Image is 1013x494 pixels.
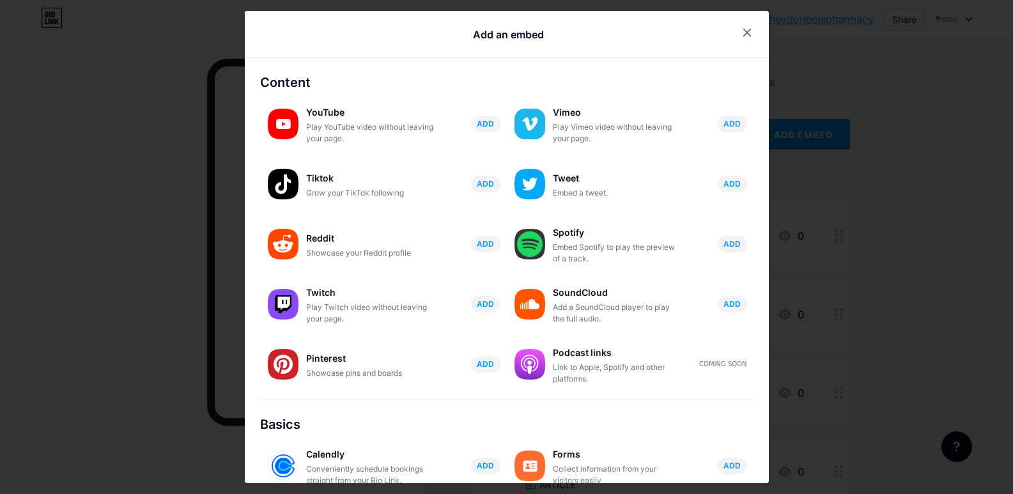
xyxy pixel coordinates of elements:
span: ADD [477,460,494,471]
div: Coming soon [699,359,746,369]
img: podcastlinks [514,349,545,380]
button: ADD [718,176,747,192]
div: Calendly [306,445,434,463]
img: reddit [268,229,298,259]
img: pinterest [268,349,298,380]
div: Tweet [553,169,681,187]
div: Podcast links [553,344,681,362]
img: youtube [268,109,298,139]
img: forms [514,451,545,481]
div: Link to Apple, Spotify and other platforms. [553,362,681,385]
div: SoundCloud [553,284,681,302]
div: Add a SoundCloud player to play the full audio. [553,302,681,325]
span: ADD [477,238,494,249]
span: ADD [723,178,741,189]
span: ADD [723,460,741,471]
div: Collect information from your visitors easily [553,463,681,486]
span: ADD [477,118,494,129]
div: Conveniently schedule bookings straight from your Bio Link. [306,463,434,486]
div: Reddit [306,229,434,247]
div: YouTube [306,104,434,121]
div: Pinterest [306,350,434,367]
div: Play Vimeo video without leaving your page. [553,121,681,144]
button: ADD [471,458,500,474]
img: twitch [268,289,298,320]
div: Basics [260,415,754,434]
div: Tiktok [306,169,434,187]
div: Forms [553,445,681,463]
span: ADD [723,118,741,129]
div: Content [260,73,754,92]
button: ADD [471,176,500,192]
div: Play Twitch video without leaving your page. [306,302,434,325]
div: Embed a tweet. [553,187,681,199]
button: ADD [471,236,500,252]
div: Play YouTube video without leaving your page. [306,121,434,144]
button: ADD [471,296,500,313]
span: ADD [723,298,741,309]
img: soundcloud [514,289,545,320]
img: twitter [514,169,545,199]
div: Vimeo [553,104,681,121]
img: spotify [514,229,545,259]
span: ADD [477,178,494,189]
div: Twitch [306,284,434,302]
span: ADD [477,359,494,369]
div: Add an embed [473,27,544,42]
button: ADD [471,356,500,373]
button: ADD [471,116,500,132]
div: Showcase pins and boards [306,367,434,379]
button: ADD [718,296,747,313]
button: ADD [718,236,747,252]
div: Spotify [553,224,681,242]
button: ADD [718,116,747,132]
button: ADD [718,458,747,474]
div: Embed Spotify to play the preview of a track. [553,242,681,265]
img: tiktok [268,169,298,199]
span: ADD [477,298,494,309]
img: calendly [268,451,298,481]
div: Showcase your Reddit profile [306,247,434,259]
span: ADD [723,238,741,249]
div: Grow your TikTok following [306,187,434,199]
img: vimeo [514,109,545,139]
